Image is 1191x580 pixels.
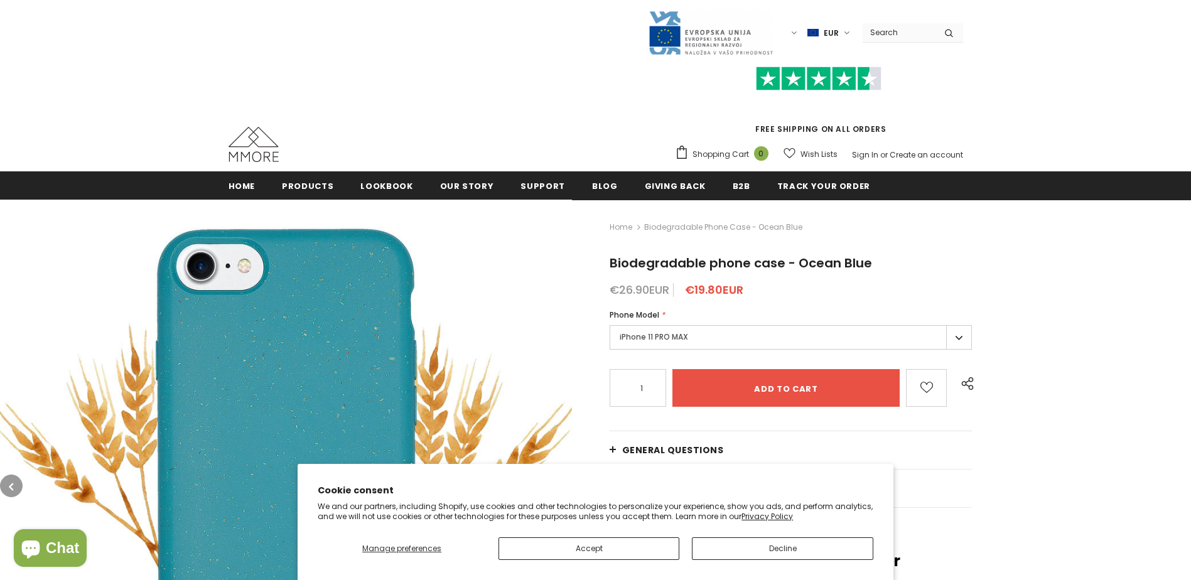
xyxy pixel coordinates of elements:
span: €26.90EUR [610,282,669,298]
a: B2B [733,171,750,200]
a: Wish Lists [784,143,838,165]
button: Manage preferences [318,537,486,560]
label: iPhone 11 PRO MAX [610,325,973,350]
img: Trust Pilot Stars [756,67,881,91]
iframe: Customer reviews powered by Trustpilot [675,90,963,123]
span: Track your order [777,180,870,192]
img: MMORE Cases [229,127,279,162]
button: Accept [498,537,679,560]
a: Blog [592,171,618,200]
span: Manage preferences [362,543,441,554]
a: Our Story [440,171,494,200]
span: Biodegradable phone case - Ocean Blue [644,220,802,235]
span: Blog [592,180,618,192]
a: General Questions [610,431,973,469]
a: Products [282,171,333,200]
span: Lookbook [360,180,412,192]
span: 0 [754,146,768,161]
img: Javni Razpis [648,10,773,56]
span: Our Story [440,180,494,192]
a: Privacy Policy [741,511,793,522]
a: Track your order [777,171,870,200]
span: Shopping Cart [693,148,749,161]
span: General Questions [622,444,724,456]
a: support [520,171,565,200]
a: Home [229,171,256,200]
span: EUR [824,27,839,40]
p: We and our partners, including Shopify, use cookies and other technologies to personalize your ex... [318,502,873,521]
span: Phone Model [610,309,659,320]
span: Biodegradable phone case - Ocean Blue [610,254,872,272]
span: B2B [733,180,750,192]
a: Javni Razpis [648,27,773,38]
span: Products [282,180,333,192]
a: Shopping Cart 0 [675,145,775,164]
button: Decline [692,537,873,560]
inbox-online-store-chat: Shopify online store chat [10,529,90,570]
span: support [520,180,565,192]
span: €19.80EUR [685,282,743,298]
span: Home [229,180,256,192]
input: Search Site [863,23,935,41]
input: Add to cart [672,369,900,407]
span: FREE SHIPPING ON ALL ORDERS [675,72,963,134]
a: Sign In [852,149,878,160]
span: or [880,149,888,160]
a: Giving back [645,171,706,200]
a: Home [610,220,632,235]
a: Create an account [890,149,963,160]
a: Lookbook [360,171,412,200]
h2: Cookie consent [318,484,873,497]
span: Wish Lists [800,148,838,161]
span: Giving back [645,180,706,192]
